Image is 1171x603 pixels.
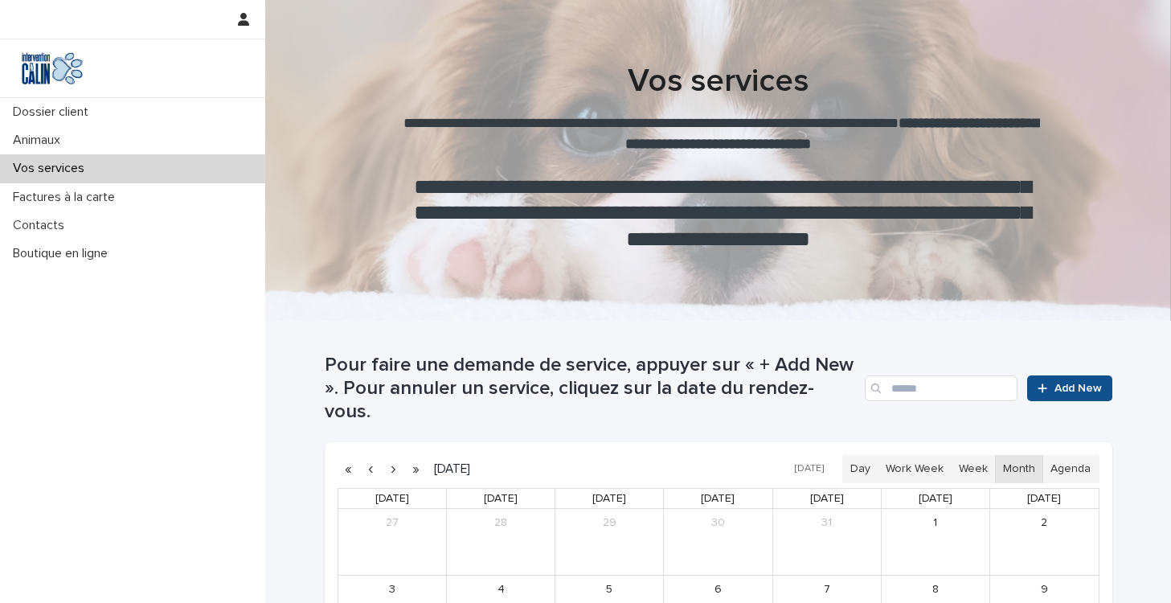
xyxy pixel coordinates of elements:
[6,218,77,233] p: Contacts
[698,489,738,509] a: Wednesday
[379,576,405,602] a: August 3, 2025
[923,576,948,602] a: August 8, 2025
[447,509,555,576] td: July 28, 2025
[488,510,514,535] a: July 28, 2025
[1054,383,1102,394] span: Add New
[589,489,629,509] a: Tuesday
[1031,510,1057,535] a: August 2, 2025
[878,455,952,482] button: Work Week
[923,510,948,535] a: August 1, 2025
[807,489,847,509] a: Thursday
[481,489,521,509] a: Monday
[705,510,731,535] a: July 30, 2025
[338,456,360,482] button: Previous year
[428,463,470,475] h2: [DATE]
[488,576,514,602] a: August 4, 2025
[865,375,1017,401] input: Search
[325,354,859,423] h1: Pour faire une demande de service, appuyer sur « + Add New ». Pour annuler un service, cliquez su...
[383,456,405,482] button: Next month
[596,510,622,535] a: July 29, 2025
[6,246,121,261] p: Boutique en ligne
[6,133,73,148] p: Animaux
[6,105,101,120] p: Dossier client
[325,62,1112,100] h1: Vos services
[814,510,840,535] a: July 31, 2025
[405,456,428,482] button: Next year
[664,509,772,576] td: July 30, 2025
[951,455,996,482] button: Week
[915,489,956,509] a: Friday
[814,576,840,602] a: August 7, 2025
[842,455,878,482] button: Day
[1031,576,1057,602] a: August 9, 2025
[596,576,622,602] a: August 5, 2025
[372,489,412,509] a: Sunday
[555,509,664,576] td: July 29, 2025
[338,509,447,576] td: July 27, 2025
[1024,489,1064,509] a: Saturday
[360,456,383,482] button: Previous month
[13,52,92,84] img: Y0SYDZVsQvbSeSFpbQoq
[6,161,97,176] p: Vos services
[6,190,128,205] p: Factures à la carte
[1042,455,1099,482] button: Agenda
[787,457,832,481] button: [DATE]
[379,510,405,535] a: July 27, 2025
[881,509,989,576] td: August 1, 2025
[989,509,1098,576] td: August 2, 2025
[772,509,881,576] td: July 31, 2025
[995,455,1043,482] button: Month
[705,576,731,602] a: August 6, 2025
[1027,375,1112,401] a: Add New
